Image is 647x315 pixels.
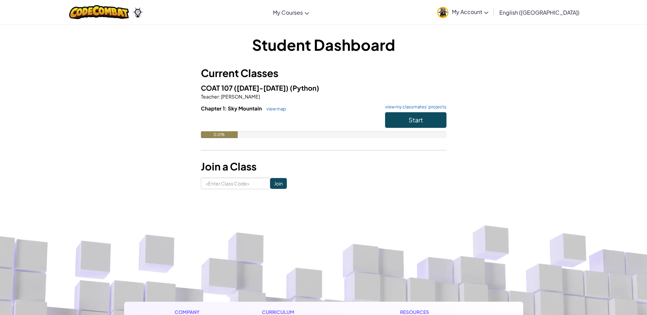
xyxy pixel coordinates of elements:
[201,65,446,81] h3: Current Classes
[290,84,319,92] span: (Python)
[385,112,446,128] button: Start
[201,159,446,174] h3: Join a Class
[220,93,260,100] span: [PERSON_NAME]
[273,9,303,16] span: My Courses
[269,3,312,21] a: My Courses
[434,1,492,23] a: My Account
[201,84,290,92] span: COAT 107 ([DATE]-[DATE])
[201,131,238,138] div: 0.0%
[201,105,263,111] span: Chapter 1: Sky Mountain
[263,106,286,111] a: view map
[496,3,583,21] a: English ([GEOGRAPHIC_DATA])
[499,9,579,16] span: English ([GEOGRAPHIC_DATA])
[201,178,270,189] input: <Enter Class Code>
[452,8,488,15] span: My Account
[132,7,143,17] img: Ozaria
[382,105,446,109] a: view my classmates' projects
[201,34,446,55] h1: Student Dashboard
[201,93,219,100] span: Teacher
[409,116,423,124] span: Start
[219,93,220,100] span: :
[69,5,129,19] img: CodeCombat logo
[270,178,287,189] input: Join
[437,7,449,18] img: avatar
